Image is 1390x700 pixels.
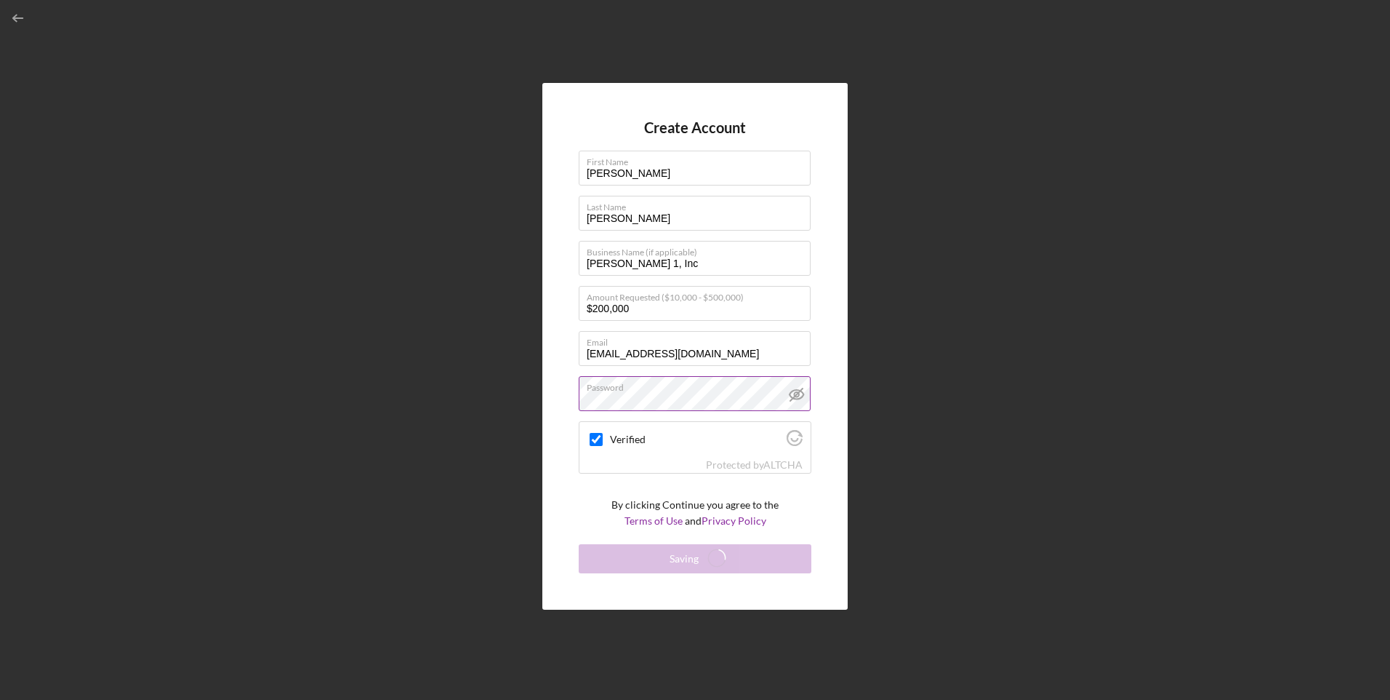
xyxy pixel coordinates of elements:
div: Saving [670,544,699,573]
label: Last Name [587,196,811,212]
label: Amount Requested ($10,000 - $500,000) [587,287,811,303]
h4: Create Account [644,119,746,136]
label: First Name [587,151,811,167]
label: Business Name (if applicable) [587,242,811,258]
p: By clicking Continue you agree to the and [611,497,779,530]
a: Privacy Policy [702,514,766,527]
label: Password [587,377,811,393]
label: Email [587,332,811,348]
button: Saving [579,544,811,573]
label: Verified [610,434,782,445]
a: Visit Altcha.org [763,458,803,471]
a: Visit Altcha.org [787,436,803,448]
a: Terms of Use [624,514,683,527]
div: Protected by [706,459,803,471]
